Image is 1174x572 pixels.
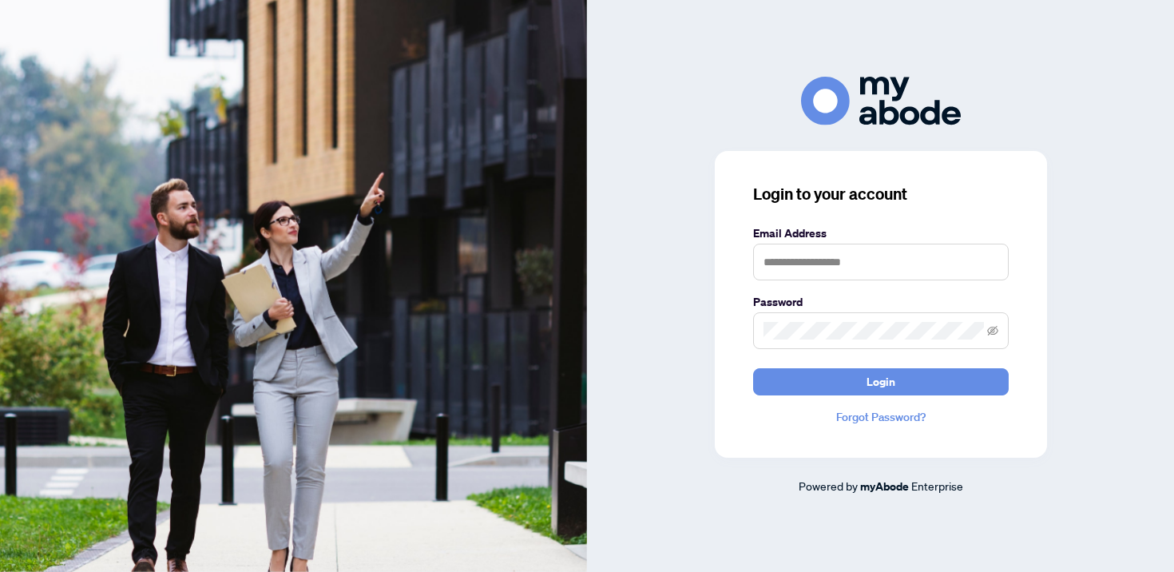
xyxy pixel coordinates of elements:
label: Email Address [753,224,1009,242]
a: myAbode [860,478,909,495]
h3: Login to your account [753,183,1009,205]
img: ma-logo [801,77,961,125]
a: Forgot Password? [753,408,1009,426]
label: Password [753,293,1009,311]
button: Login [753,368,1009,395]
span: Login [867,369,895,395]
span: eye-invisible [987,325,998,336]
span: Enterprise [911,479,963,493]
span: Powered by [799,479,858,493]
